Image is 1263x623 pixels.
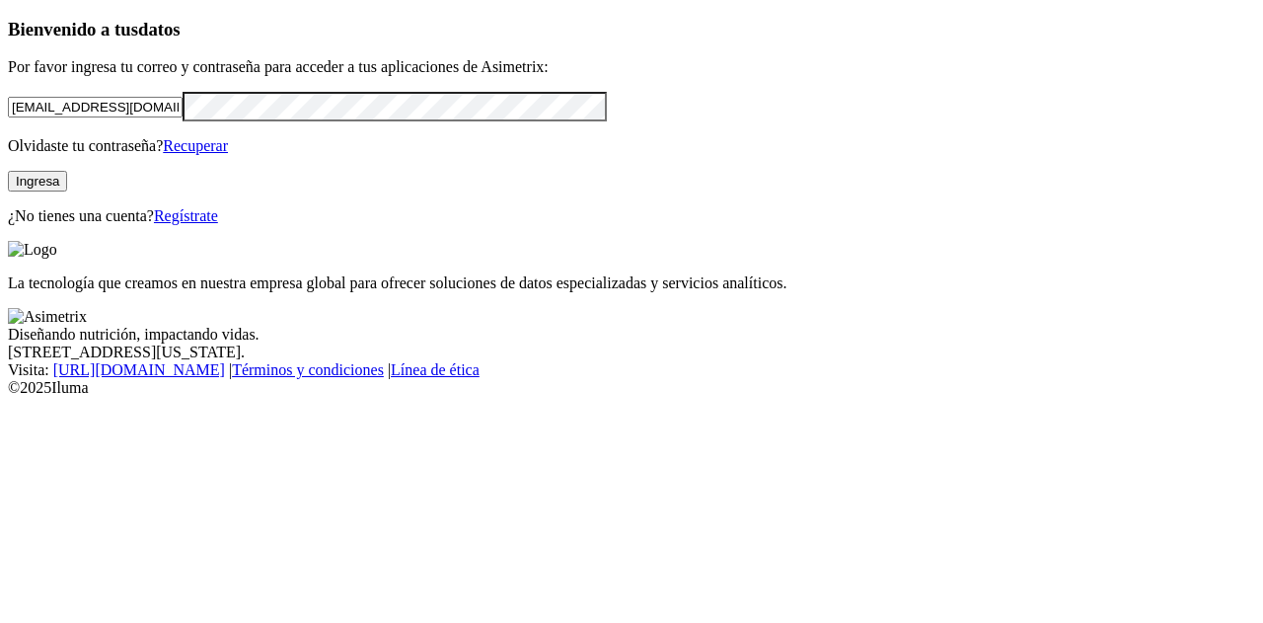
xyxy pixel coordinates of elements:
[53,361,225,378] a: [URL][DOMAIN_NAME]
[8,308,87,326] img: Asimetrix
[163,137,228,154] a: Recuperar
[232,361,384,378] a: Términos y condiciones
[8,361,1255,379] div: Visita : | |
[8,171,67,192] button: Ingresa
[8,19,1255,40] h3: Bienvenido a tus
[154,207,218,224] a: Regístrate
[8,58,1255,76] p: Por favor ingresa tu correo y contraseña para acceder a tus aplicaciones de Asimetrix:
[8,137,1255,155] p: Olvidaste tu contraseña?
[8,241,57,259] img: Logo
[8,274,1255,292] p: La tecnología que creamos en nuestra empresa global para ofrecer soluciones de datos especializad...
[138,19,181,39] span: datos
[8,379,1255,397] div: © 2025 Iluma
[8,97,183,117] input: Tu correo
[8,344,1255,361] div: [STREET_ADDRESS][US_STATE].
[8,326,1255,344] div: Diseñando nutrición, impactando vidas.
[8,207,1255,225] p: ¿No tienes una cuenta?
[391,361,480,378] a: Línea de ética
